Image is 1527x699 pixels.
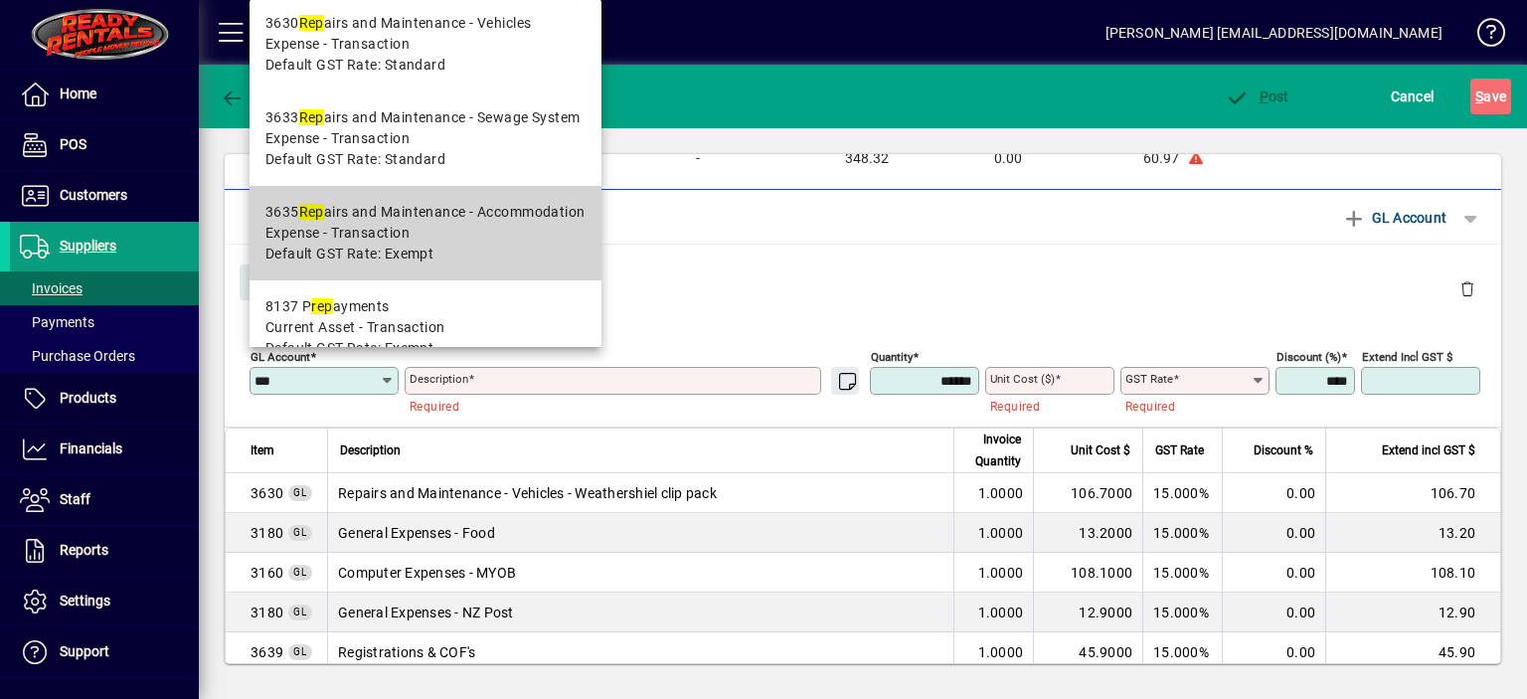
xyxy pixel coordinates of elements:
[845,151,889,167] span: 348.32
[696,151,700,167] span: -
[265,128,410,149] span: Expense - Transaction
[251,439,274,461] span: Item
[299,15,324,31] em: Rep
[20,314,94,330] span: Payments
[199,79,308,114] app-page-header-button: Back
[1462,4,1502,69] a: Knowledge Base
[251,483,283,503] span: Repairs and Maintenance - Vehicles
[265,223,410,244] span: Expense - Transaction
[1155,439,1204,461] span: GST Rate
[293,607,307,617] span: GL
[265,34,410,55] span: Expense - Transaction
[1475,81,1506,112] span: ave
[248,266,299,299] span: Close
[953,513,1033,553] td: 1.0000
[251,603,283,622] span: General Expenses
[293,487,307,498] span: GL
[265,13,532,34] div: 3630 airs and Maintenance - Vehicles
[1033,553,1142,593] td: 108.1000
[10,475,199,525] a: Staff
[10,374,199,424] a: Products
[1033,513,1142,553] td: 13.2000
[265,244,434,264] span: Default GST Rate: Exempt
[293,527,307,538] span: GL
[1470,79,1511,114] button: Save
[293,567,307,578] span: GL
[299,204,324,220] em: Rep
[299,109,324,125] em: Rep
[1222,553,1325,593] td: 0.00
[1325,553,1500,593] td: 108.10
[340,439,401,461] span: Description
[225,245,1501,317] div: Gl Account
[10,305,199,339] a: Payments
[1475,88,1483,104] span: S
[1325,632,1500,672] td: 45.90
[10,271,199,305] a: Invoices
[410,395,848,416] mat-error: Required
[20,348,135,364] span: Purchase Orders
[1386,79,1440,114] button: Cancel
[265,107,581,128] div: 3633 airs and Maintenance - Sewage System
[293,646,307,657] span: GL
[60,440,122,456] span: Financials
[215,79,291,114] button: Back
[1142,473,1222,513] td: 15.000%
[953,473,1033,513] td: 1.0000
[990,372,1055,386] mat-label: Unit Cost ($)
[60,593,110,609] span: Settings
[311,298,332,314] em: rep
[1391,81,1435,112] span: Cancel
[327,473,953,513] td: Repairs and Maintenance - Vehicles - Weathershiel clip pack
[251,563,283,583] span: Computer Expenses
[1222,473,1325,513] td: 0.00
[871,350,913,364] mat-label: Quantity
[235,272,312,290] app-page-header-button: Close
[1220,79,1294,114] button: Post
[1222,513,1325,553] td: 0.00
[265,296,445,317] div: 8137 P ayments
[1105,17,1442,49] div: [PERSON_NAME] [EMAIL_ADDRESS][DOMAIN_NAME]
[10,425,199,474] a: Financials
[1142,513,1222,553] td: 15.000%
[60,187,127,203] span: Customers
[327,593,953,632] td: General Expenses - NZ Post
[265,317,445,338] span: Current Asset - Transaction
[966,429,1021,472] span: Invoice Quantity
[60,136,86,152] span: POS
[1142,553,1222,593] td: 15.000%
[1222,632,1325,672] td: 0.00
[10,120,199,170] a: POS
[1325,513,1500,553] td: 13.20
[1142,632,1222,672] td: 15.000%
[1125,372,1173,386] mat-label: GST rate
[10,577,199,626] a: Settings
[1382,439,1475,461] span: Extend incl GST $
[240,264,307,300] button: Close
[1142,593,1222,632] td: 15.000%
[60,238,116,254] span: Suppliers
[1125,395,1254,416] mat-error: Required
[60,643,109,659] span: Support
[265,55,445,76] span: Default GST Rate: Standard
[327,553,953,593] td: Computer Expenses - MYOB
[1325,473,1500,513] td: 106.70
[994,151,1022,167] span: 0.00
[1033,632,1142,672] td: 45.9000
[1443,264,1491,312] button: Delete
[60,491,90,507] span: Staff
[1033,593,1142,632] td: 12.9000
[327,632,953,672] td: Registrations & COF's
[953,593,1033,632] td: 1.0000
[10,70,199,119] a: Home
[410,372,468,386] mat-label: Description
[10,526,199,576] a: Reports
[220,88,286,104] span: Back
[250,280,601,375] mat-option: 8137 Prepayments
[1260,88,1269,104] span: P
[265,338,434,359] span: Default GST Rate: Exempt
[1443,279,1491,297] app-page-header-button: Delete
[10,171,199,221] a: Customers
[1033,473,1142,513] td: 106.7000
[1325,593,1500,632] td: 12.90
